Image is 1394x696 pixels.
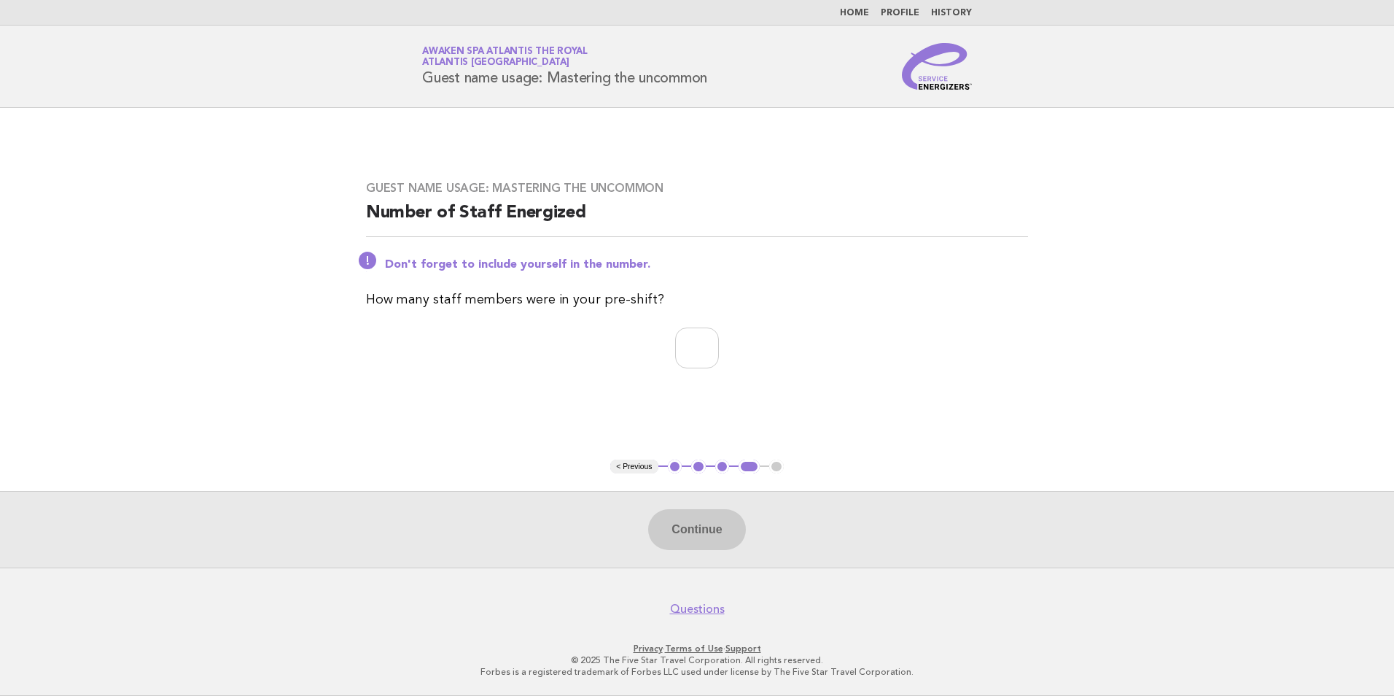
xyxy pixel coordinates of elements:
p: · · [251,643,1143,654]
p: Don't forget to include yourself in the number. [385,258,1028,272]
a: Support [725,643,761,654]
a: Awaken SPA Atlantis the RoyalAtlantis [GEOGRAPHIC_DATA] [422,47,588,67]
button: < Previous [610,460,658,474]
button: 4 [739,460,760,474]
h3: Guest name usage: Mastering the uncommon [366,181,1028,196]
a: History [931,9,972,18]
p: © 2025 The Five Star Travel Corporation. All rights reserved. [251,654,1143,666]
p: Forbes is a registered trademark of Forbes LLC used under license by The Five Star Travel Corpora... [251,666,1143,678]
h1: Guest name usage: Mastering the uncommon [422,47,707,85]
button: 1 [668,460,682,474]
p: How many staff members were in your pre-shift? [366,290,1028,310]
a: Profile [881,9,919,18]
a: Home [840,9,869,18]
span: Atlantis [GEOGRAPHIC_DATA] [422,58,569,68]
h2: Number of Staff Energized [366,201,1028,237]
img: Service Energizers [902,43,972,90]
a: Terms of Use [665,643,723,654]
button: 2 [691,460,706,474]
a: Questions [670,602,725,616]
a: Privacy [634,643,663,654]
button: 3 [715,460,730,474]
